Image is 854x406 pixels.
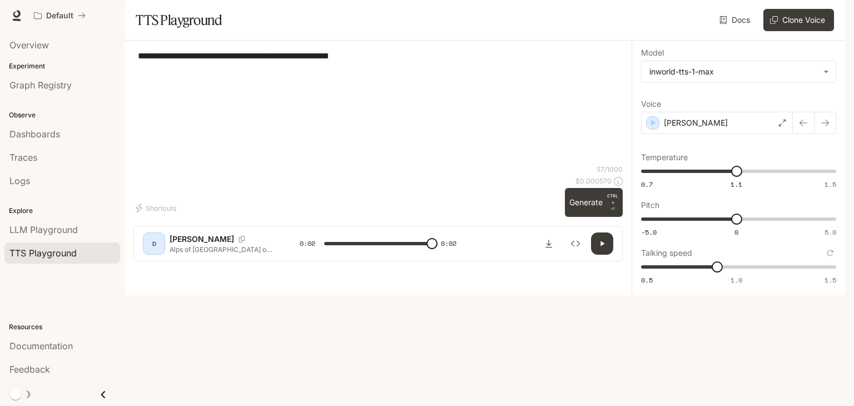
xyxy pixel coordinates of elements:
[731,275,742,285] span: 1.0
[825,180,836,189] span: 1.5
[641,154,688,161] p: Temperature
[825,227,836,237] span: 5.0
[641,49,664,57] p: Model
[641,201,659,209] p: Pitch
[441,238,456,249] span: 0:02
[641,100,661,108] p: Voice
[607,192,618,212] p: ⏎
[564,232,587,255] button: Inspect
[763,9,834,31] button: Clone Voice
[717,9,754,31] a: Docs
[170,245,273,254] p: Alps of [GEOGRAPHIC_DATA] or in the Himalayas of [GEOGRAPHIC_DATA]?
[538,232,560,255] button: Download audio
[731,180,742,189] span: 1.1
[565,188,623,217] button: GenerateCTRL +⏎
[300,238,315,249] span: 0:02
[642,61,836,82] div: inworld-tts-1-max
[234,236,250,242] button: Copy Voice ID
[641,249,692,257] p: Talking speed
[649,66,818,77] div: inworld-tts-1-max
[664,117,728,128] p: [PERSON_NAME]
[46,11,73,21] p: Default
[641,180,653,189] span: 0.7
[133,199,181,217] button: Shortcuts
[641,275,653,285] span: 0.5
[734,227,738,237] span: 0
[607,192,618,206] p: CTRL +
[170,234,234,245] p: [PERSON_NAME]
[29,4,91,27] button: All workspaces
[145,235,163,252] div: D
[641,227,657,237] span: -5.0
[825,275,836,285] span: 1.5
[824,247,836,259] button: Reset to default
[136,9,222,31] h1: TTS Playground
